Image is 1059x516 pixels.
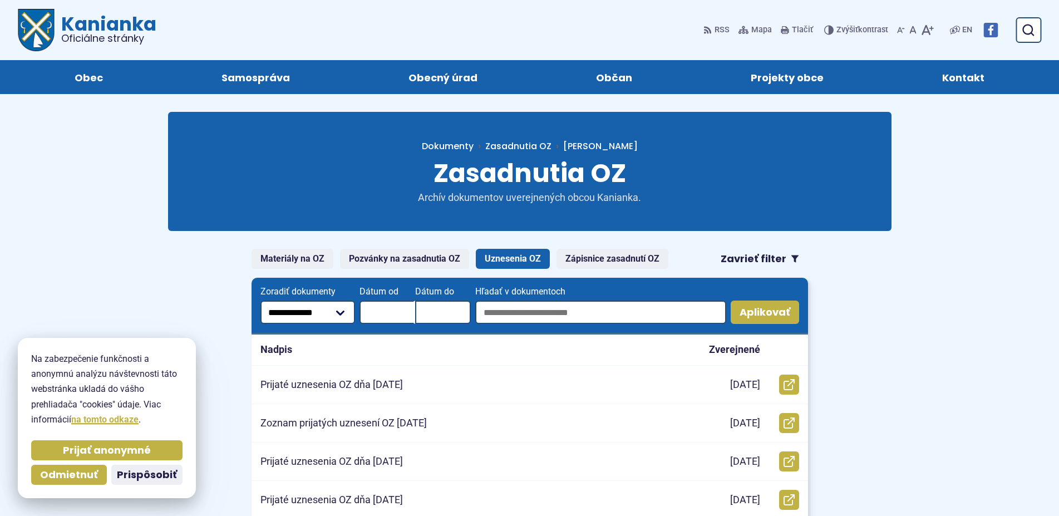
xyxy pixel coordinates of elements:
span: Hľadať v dokumentoch [475,287,726,297]
a: Mapa [736,18,774,42]
span: Zoradiť dokumenty [260,287,356,297]
span: Občan [596,60,632,94]
a: Pozvánky na zasadnutia OZ [340,249,469,269]
button: Zvýšiťkontrast [824,18,890,42]
button: Nastaviť pôvodnú veľkosť písma [907,18,919,42]
span: Mapa [751,23,772,37]
p: [DATE] [730,417,760,430]
span: Dátum do [415,287,471,297]
p: [DATE] [730,379,760,391]
p: Zverejnené [709,343,760,356]
a: Obec [27,60,151,94]
span: EN [962,23,972,37]
button: Zmenšiť veľkosť písma [895,18,907,42]
button: Tlačiť [779,18,815,42]
button: Prijať anonymné [31,440,183,460]
span: Obec [75,60,103,94]
span: Kanianka [55,14,156,43]
a: Samospráva [174,60,338,94]
a: Dokumenty [422,140,485,153]
span: Zavrieť filter [721,253,786,266]
p: Nadpis [260,343,292,356]
span: Dátum od [359,287,415,297]
span: Zasadnutia OZ [434,155,626,191]
p: Archív dokumentov uverejnených obcou Kanianka. [396,191,663,204]
span: Obecný úrad [408,60,477,94]
button: Odmietnuť [31,465,107,485]
span: [PERSON_NAME] [563,140,638,153]
button: Aplikovať [731,301,799,324]
p: Prijaté uznesenia OZ dňa [DATE] [260,494,403,507]
p: [DATE] [730,455,760,468]
img: Prejsť na Facebook stránku [983,23,998,37]
a: Zápisnice zasadnutí OZ [556,249,668,269]
input: Dátum od [359,301,415,324]
button: Zavrieť filter [712,249,808,269]
span: Projekty obce [751,60,824,94]
a: Zasadnutia OZ [485,140,551,153]
img: Prejsť na domovskú stránku [18,9,55,51]
p: Na zabezpečenie funkčnosti a anonymnú analýzu návštevnosti táto webstránka ukladá do vášho prehli... [31,351,183,427]
input: Dátum do [415,301,471,324]
span: Tlačiť [792,26,813,35]
span: Oficiálne stránky [61,33,156,43]
span: Prijať anonymné [63,444,151,457]
p: Prijaté uznesenia OZ dňa [DATE] [260,455,403,468]
span: Zvýšiť [836,25,858,35]
span: RSS [715,23,730,37]
a: [PERSON_NAME] [551,140,638,153]
a: Projekty obce [702,60,871,94]
select: Zoradiť dokumenty [260,301,356,324]
span: kontrast [836,26,888,35]
span: Kontakt [942,60,984,94]
button: Prispôsobiť [111,465,183,485]
a: Materiály na OZ [252,249,333,269]
span: Odmietnuť [40,469,98,481]
p: Zoznam prijatých uznesení OZ [DATE] [260,417,427,430]
span: Samospráva [221,60,290,94]
a: EN [960,23,974,37]
p: Prijaté uznesenia OZ dňa [DATE] [260,379,403,391]
a: Kontakt [894,60,1032,94]
span: Prispôsobiť [117,469,177,481]
a: RSS [703,18,732,42]
a: na tomto odkaze [71,414,139,425]
a: Uznesenia OZ [476,249,550,269]
a: Občan [548,60,681,94]
a: Logo Kanianka, prejsť na domovskú stránku. [18,9,156,51]
span: Dokumenty [422,140,474,153]
button: Zväčšiť veľkosť písma [919,18,936,42]
input: Hľadať v dokumentoch [475,301,726,324]
a: Obecný úrad [361,60,526,94]
p: [DATE] [730,494,760,507]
